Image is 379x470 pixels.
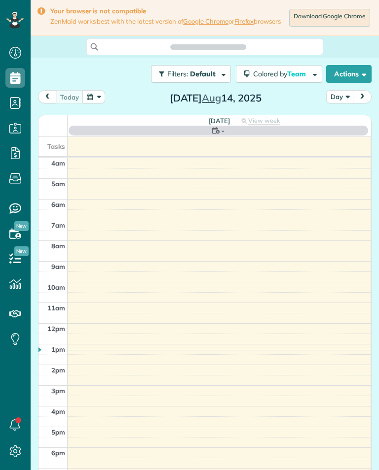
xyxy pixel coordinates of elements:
span: New [14,246,29,256]
span: 6am [51,201,65,208]
span: Tasks [47,142,65,150]
span: 3pm [51,387,65,395]
a: Download Google Chrome [289,9,370,27]
span: 10am [47,283,65,291]
span: 5am [51,180,65,188]
span: 6pm [51,449,65,457]
span: Search ZenMaid… [180,42,236,52]
button: today [56,90,83,103]
span: View week [248,117,280,125]
a: Firefox [234,17,254,25]
a: Google Chrome [183,17,228,25]
span: 7am [51,221,65,229]
span: New [14,221,29,231]
span: ZenMaid works best with the latest version of or browsers [50,17,281,26]
button: prev [38,90,57,103]
span: 11am [47,304,65,312]
button: Filters: Default [151,65,231,83]
button: next [353,90,372,103]
span: Aug [202,92,221,104]
span: 4pm [51,407,65,415]
span: 5pm [51,428,65,436]
span: Filters: [167,69,188,78]
a: Filters: Default [146,65,231,83]
button: Day [326,90,354,103]
span: Default [190,69,216,78]
span: 2pm [51,366,65,374]
span: Team [287,69,307,78]
button: Colored byTeam [236,65,322,83]
span: 4am [51,159,65,167]
h2: [DATE] 14, 2025 [154,93,277,103]
span: 8am [51,242,65,250]
button: Actions [326,65,372,83]
span: - [222,126,225,135]
span: 9am [51,263,65,270]
span: 12pm [47,325,65,333]
strong: Your browser is not compatible [50,7,281,15]
span: 1pm [51,345,65,353]
span: [DATE] [209,117,230,125]
span: Colored by [253,69,309,78]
